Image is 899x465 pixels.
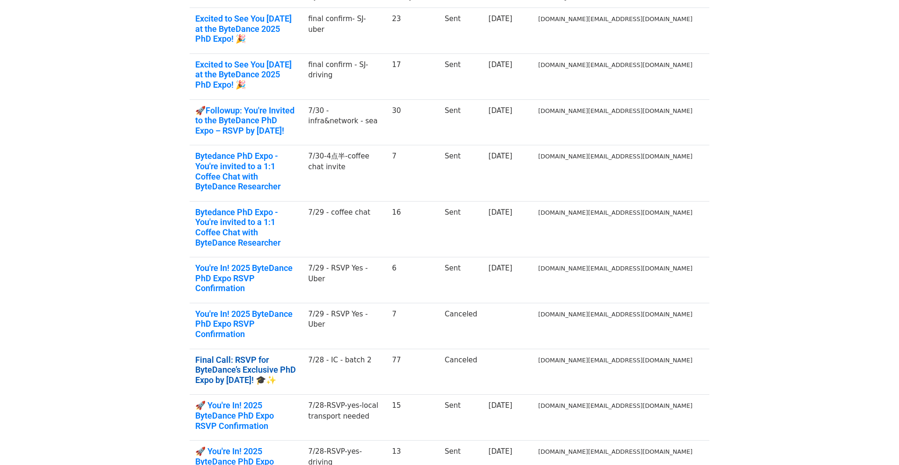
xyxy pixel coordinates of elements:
[195,400,297,431] a: 🚀 You're In! 2025 ByteDance PhD Expo RSVP Confirmation
[195,309,297,339] a: You're In! 2025 ByteDance PhD Expo RSVP Confirmation
[386,99,439,145] td: 30
[386,145,439,201] td: 7
[195,263,297,293] a: You're In! 2025 ByteDance PhD Expo RSVP Confirmation
[302,349,386,395] td: 7/28 - IC - batch 2
[302,201,386,257] td: 7/29 - coffee chat
[439,257,483,303] td: Sent
[488,106,512,115] a: [DATE]
[195,151,297,191] a: Bytedance PhD Expo - You're invited to a 1:1 Coffee Chat with ByteDance Researcher
[302,303,386,349] td: 7/29 - RSVP Yes - Uber
[195,60,297,90] a: Excited to See You [DATE] at the ByteDance 2025 PhD Expo! 🎉
[439,201,483,257] td: Sent
[538,61,693,68] small: [DOMAIN_NAME][EMAIL_ADDRESS][DOMAIN_NAME]
[386,201,439,257] td: 16
[538,15,693,22] small: [DOMAIN_NAME][EMAIL_ADDRESS][DOMAIN_NAME]
[488,264,512,272] a: [DATE]
[386,53,439,99] td: 17
[302,145,386,201] td: 7/30-4点半-coffee chat invite
[386,257,439,303] td: 6
[302,8,386,54] td: final confirm- SJ- uber
[439,145,483,201] td: Sent
[488,152,512,160] a: [DATE]
[439,303,483,349] td: Canceled
[488,60,512,69] a: [DATE]
[852,420,899,465] iframe: Chat Widget
[195,207,297,247] a: Bytedance PhD Expo - You're invited to a 1:1 Coffee Chat with ByteDance Researcher
[538,209,693,216] small: [DOMAIN_NAME][EMAIL_ADDRESS][DOMAIN_NAME]
[386,8,439,54] td: 23
[386,349,439,395] td: 77
[538,357,693,364] small: [DOMAIN_NAME][EMAIL_ADDRESS][DOMAIN_NAME]
[538,402,693,409] small: [DOMAIN_NAME][EMAIL_ADDRESS][DOMAIN_NAME]
[386,395,439,441] td: 15
[538,153,693,160] small: [DOMAIN_NAME][EMAIL_ADDRESS][DOMAIN_NAME]
[538,311,693,318] small: [DOMAIN_NAME][EMAIL_ADDRESS][DOMAIN_NAME]
[195,14,297,44] a: Excited to See You [DATE] at the ByteDance 2025 PhD Expo! 🎉
[195,355,297,385] a: Final Call: RSVP for ByteDance’s Exclusive PhD Expo by [DATE]! 🎓✨
[488,15,512,23] a: [DATE]
[488,447,512,456] a: [DATE]
[302,257,386,303] td: 7/29 - RSVP Yes - Uber
[302,53,386,99] td: final confirm - SJ-driving
[386,303,439,349] td: 7
[538,265,693,272] small: [DOMAIN_NAME][EMAIL_ADDRESS][DOMAIN_NAME]
[439,8,483,54] td: Sent
[488,208,512,217] a: [DATE]
[538,448,693,455] small: [DOMAIN_NAME][EMAIL_ADDRESS][DOMAIN_NAME]
[488,401,512,410] a: [DATE]
[439,349,483,395] td: Canceled
[439,53,483,99] td: Sent
[439,99,483,145] td: Sent
[439,395,483,441] td: Sent
[302,395,386,441] td: 7/28-RSVP-yes-local transport needed
[195,105,297,136] a: 🚀Followup: You're Invited to the ByteDance PhD Expo – RSVP by [DATE]!
[302,99,386,145] td: 7/30 - infra&network - sea
[538,107,693,114] small: [DOMAIN_NAME][EMAIL_ADDRESS][DOMAIN_NAME]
